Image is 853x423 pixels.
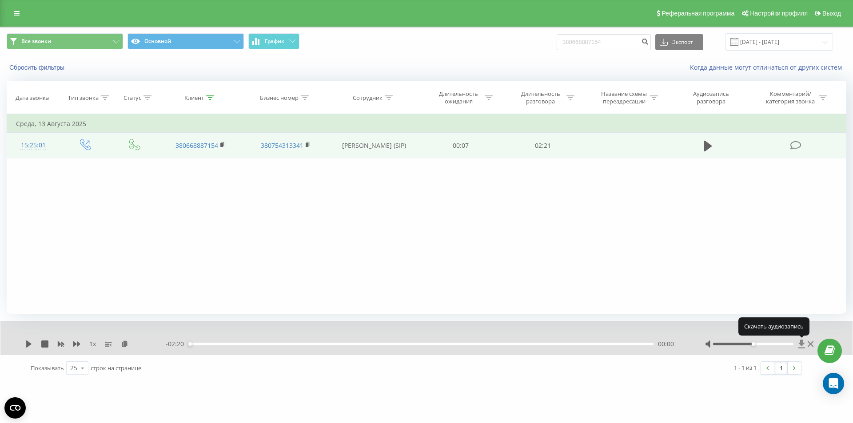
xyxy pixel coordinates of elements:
[7,33,123,49] button: Все звонки
[7,63,69,71] button: Сбросить фильтры
[750,10,808,17] span: Настройки профиля
[124,94,141,102] div: Статус
[655,34,703,50] button: Экспорт
[128,33,244,49] button: Основной
[682,90,740,105] div: Аудиозапись разговора
[774,362,788,374] a: 1
[738,317,809,335] div: Скачать аудиозапись
[658,340,674,348] span: 00:00
[31,364,64,372] span: Показывать
[823,373,844,394] div: Open Intercom Messenger
[517,90,564,105] div: Длительность разговора
[265,38,284,44] span: График
[70,364,77,372] div: 25
[261,141,303,150] a: 380754313341
[4,397,26,419] button: Open CMP widget
[734,363,757,372] div: 1 - 1 из 1
[765,90,817,105] div: Комментарий/категория звонка
[89,340,96,348] span: 1 x
[662,10,734,17] span: Реферальная программа
[260,94,299,102] div: Бизнес номер
[7,115,846,133] td: Среда, 13 Августа 2025
[91,364,141,372] span: строк на странице
[420,133,502,158] td: 00:07
[16,94,49,102] div: Дата звонка
[166,340,188,348] span: - 02:20
[822,10,841,17] span: Выход
[188,342,192,346] div: Accessibility label
[21,38,51,45] span: Все звонки
[353,94,383,102] div: Сотрудник
[175,141,218,150] a: 380668887154
[557,34,651,50] input: Поиск по номеру
[184,94,204,102] div: Клиент
[600,90,648,105] div: Название схемы переадресации
[751,342,755,346] div: Accessibility label
[248,33,299,49] button: График
[328,133,420,158] td: [PERSON_NAME] (SIP)
[502,133,583,158] td: 02:21
[68,94,99,102] div: Тип звонка
[16,137,51,154] div: 15:25:01
[690,63,846,71] a: Когда данные могут отличаться от других систем
[435,90,482,105] div: Длительность ожидания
